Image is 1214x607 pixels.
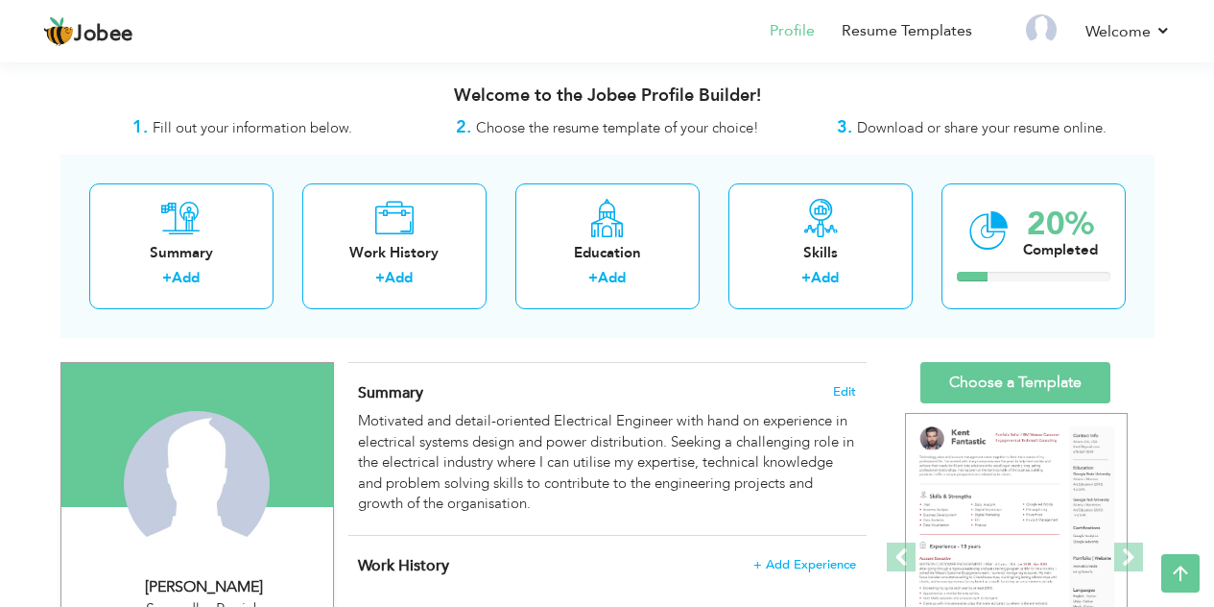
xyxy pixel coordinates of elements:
[358,411,855,514] div: Motivated and detail-oriented Electrical Engineer with hand on experience in electrical systems d...
[385,268,413,287] a: Add
[358,556,855,575] h4: This helps to show the companies you have worked for.
[124,411,270,557] img: Zabiullah Khokhar
[358,383,855,402] h4: Adding a summary is a quick and easy way to highlight your experience and interests.
[598,268,626,287] a: Add
[162,268,172,288] label: +
[1085,20,1171,43] a: Welcome
[811,268,839,287] a: Add
[375,268,385,288] label: +
[588,268,598,288] label: +
[60,86,1154,106] h3: Welcome to the Jobee Profile Builder!
[172,268,200,287] a: Add
[358,555,449,576] span: Work History
[531,243,684,263] div: Education
[74,24,133,45] span: Jobee
[837,115,852,139] strong: 3.
[753,558,856,571] span: + Add Experience
[43,16,133,47] a: Jobee
[318,243,471,263] div: Work History
[920,362,1110,403] a: Choose a Template
[833,385,856,399] span: Edit
[358,382,423,403] span: Summary
[456,115,471,139] strong: 2.
[153,118,352,137] span: Fill out your information below.
[770,20,815,42] a: Profile
[105,243,258,263] div: Summary
[1023,240,1098,260] div: Completed
[1026,14,1057,45] img: Profile Img
[132,115,148,139] strong: 1.
[43,16,74,47] img: jobee.io
[744,243,897,263] div: Skills
[801,268,811,288] label: +
[842,20,972,42] a: Resume Templates
[476,118,759,137] span: Choose the resume template of your choice!
[1023,208,1098,240] div: 20%
[857,118,1107,137] span: Download or share your resume online.
[76,576,333,598] div: [PERSON_NAME]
